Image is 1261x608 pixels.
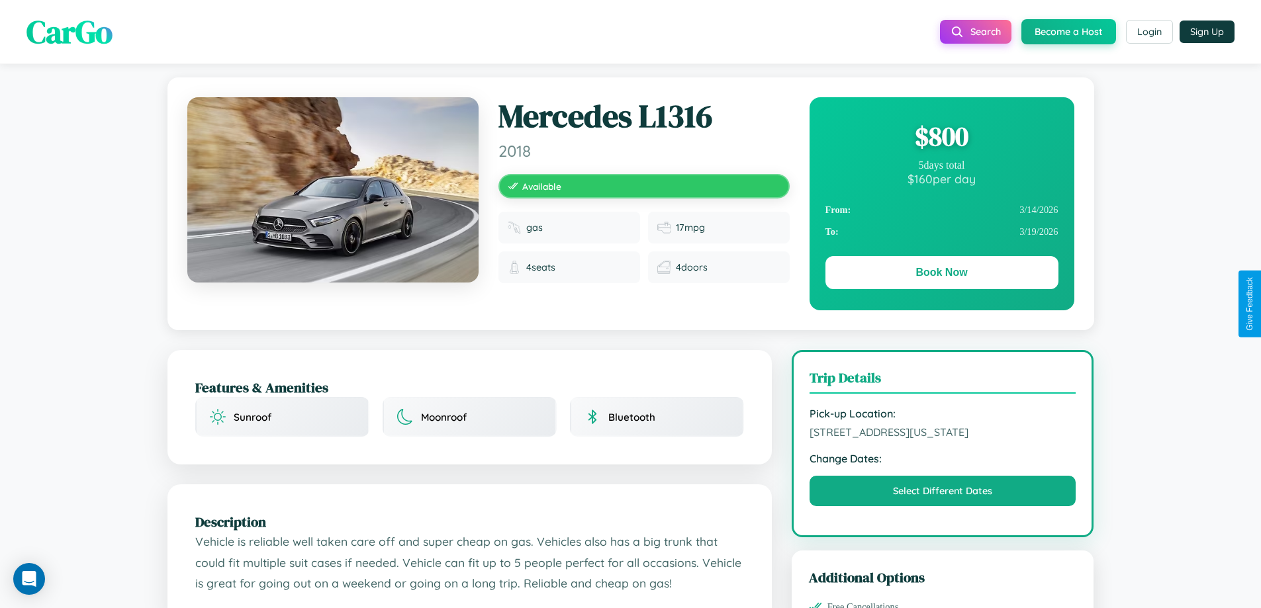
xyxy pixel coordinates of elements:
[809,568,1077,587] h3: Additional Options
[13,563,45,595] div: Open Intercom Messenger
[608,411,655,423] span: Bluetooth
[508,221,521,234] img: Fuel type
[1126,20,1173,44] button: Login
[1180,21,1235,43] button: Sign Up
[825,226,839,238] strong: To:
[195,531,744,594] p: Vehicle is reliable well taken care off and super cheap on gas. Vehicles also has a big trunk tha...
[825,171,1058,186] div: $ 160 per day
[498,141,790,161] span: 2018
[522,181,561,192] span: Available
[508,261,521,274] img: Seats
[810,476,1076,506] button: Select Different Dates
[1245,277,1254,331] div: Give Feedback
[810,407,1076,420] strong: Pick-up Location:
[657,261,671,274] img: Doors
[940,20,1011,44] button: Search
[526,222,543,234] span: gas
[825,159,1058,171] div: 5 days total
[195,378,744,397] h2: Features & Amenities
[421,411,467,423] span: Moonroof
[825,199,1058,221] div: 3 / 14 / 2026
[676,222,705,234] span: 17 mpg
[825,204,851,216] strong: From:
[1021,19,1116,44] button: Become a Host
[195,512,744,531] h2: Description
[825,256,1058,289] button: Book Now
[26,10,113,54] span: CarGo
[810,452,1076,465] strong: Change Dates:
[810,368,1076,394] h3: Trip Details
[676,261,708,273] span: 4 doors
[970,26,1001,38] span: Search
[526,261,555,273] span: 4 seats
[498,97,790,136] h1: Mercedes L1316
[234,411,271,423] span: Sunroof
[187,97,479,282] img: Mercedes L1316 2018
[825,118,1058,154] div: $ 800
[810,425,1076,439] span: [STREET_ADDRESS][US_STATE]
[825,221,1058,243] div: 3 / 19 / 2026
[657,221,671,234] img: Fuel efficiency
